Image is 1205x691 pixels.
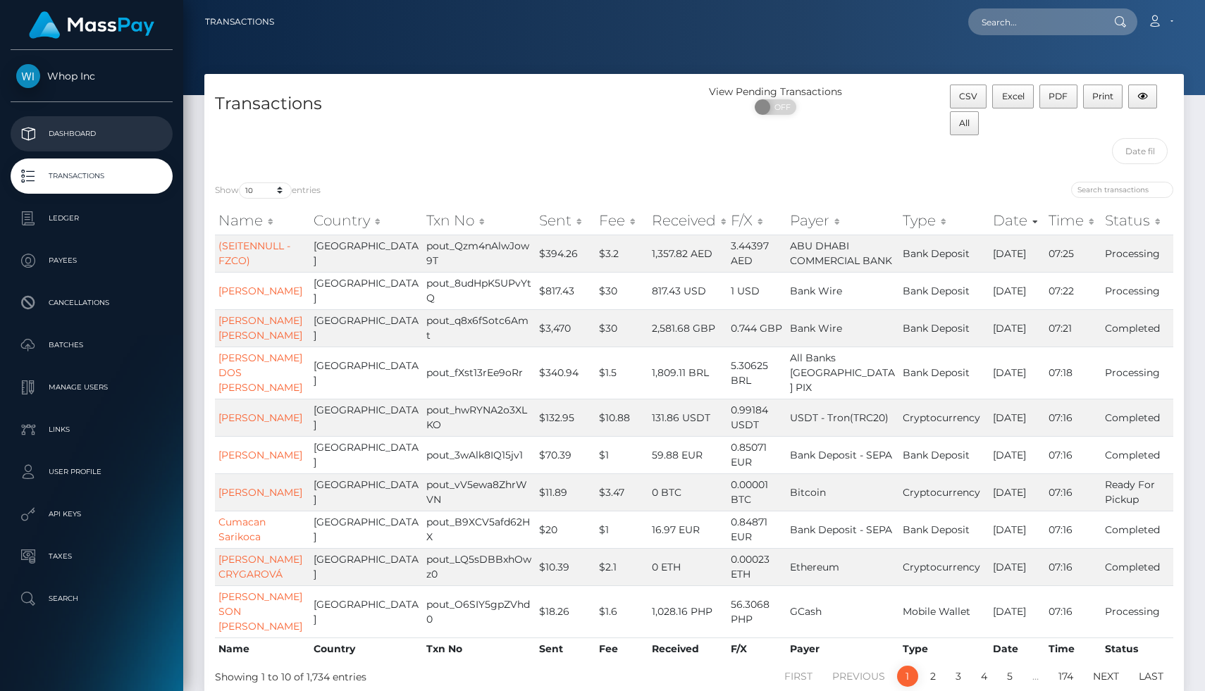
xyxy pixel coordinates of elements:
[1101,473,1173,511] td: Ready For Pickup
[11,243,173,278] a: Payees
[1045,548,1101,585] td: 07:16
[16,377,167,398] p: Manage Users
[989,511,1045,548] td: [DATE]
[1071,182,1173,198] input: Search transactions
[310,548,423,585] td: [GEOGRAPHIC_DATA]
[648,637,728,660] th: Received
[16,250,167,271] p: Payees
[423,473,536,511] td: pout_vV5ewa8ZhrWVN
[215,182,321,199] label: Show entries
[1101,548,1173,585] td: Completed
[1101,272,1173,309] td: Processing
[648,548,728,585] td: 0 ETH
[948,666,969,687] a: 3
[786,637,899,660] th: Payer
[11,497,173,532] a: API Keys
[790,449,892,461] span: Bank Deposit - SEPA
[16,64,40,88] img: Whop Inc
[1045,235,1101,272] td: 07:25
[595,235,648,272] td: $3.2
[1045,399,1101,436] td: 07:16
[11,539,173,574] a: Taxes
[536,473,595,511] td: $11.89
[595,347,648,399] td: $1.5
[1045,511,1101,548] td: 07:16
[727,511,786,548] td: 0.84871 EUR
[727,347,786,399] td: 5.30625 BRL
[989,399,1045,436] td: [DATE]
[648,436,728,473] td: 59.88 EUR
[899,436,989,473] td: Bank Deposit
[310,272,423,309] td: [GEOGRAPHIC_DATA]
[536,347,595,399] td: $340.94
[536,511,595,548] td: $20
[536,309,595,347] td: $3,470
[727,436,786,473] td: 0.85071 EUR
[1045,637,1101,660] th: Time
[1101,511,1173,548] td: Completed
[11,158,173,194] a: Transactions
[16,504,167,525] p: API Keys
[989,347,1045,399] td: [DATE]
[989,473,1045,511] td: [DATE]
[310,436,423,473] td: [GEOGRAPHIC_DATA]
[310,309,423,347] td: [GEOGRAPHIC_DATA]
[595,272,648,309] td: $30
[950,85,987,108] button: CSV
[11,581,173,616] a: Search
[1045,436,1101,473] td: 07:16
[310,206,423,235] th: Country: activate to sort column ascending
[218,486,302,499] a: [PERSON_NAME]
[1101,436,1173,473] td: Completed
[423,585,536,637] td: pout_O6SIY5gpZVhd0
[899,585,989,637] td: Mobile Wallet
[215,92,684,116] h4: Transactions
[423,548,536,585] td: pout_LQ5sDBBxhOwz0
[648,206,728,235] th: Received: activate to sort column ascending
[218,239,290,267] a: (SEITENNULL - FZCO)
[16,123,167,144] p: Dashboard
[423,436,536,473] td: pout_3wAlk8IQ15jv1
[648,585,728,637] td: 1,028.16 PHP
[423,235,536,272] td: pout_Qzm4nAlwJow9T
[648,399,728,436] td: 131.86 USDT
[973,666,995,687] a: 4
[215,637,310,660] th: Name
[992,85,1034,108] button: Excel
[218,285,302,297] a: [PERSON_NAME]
[310,473,423,511] td: [GEOGRAPHIC_DATA]
[218,553,302,580] a: [PERSON_NAME] CRYGAROVÁ
[595,399,648,436] td: $10.88
[536,637,595,660] th: Sent
[536,272,595,309] td: $817.43
[899,347,989,399] td: Bank Deposit
[310,399,423,436] td: [GEOGRAPHIC_DATA]
[899,548,989,585] td: Cryptocurrency
[215,206,310,235] th: Name: activate to sort column ascending
[1085,666,1127,687] a: Next
[16,208,167,229] p: Ledger
[648,272,728,309] td: 817.43 USD
[790,486,826,499] span: Bitcoin
[959,118,970,128] span: All
[899,235,989,272] td: Bank Deposit
[1039,85,1077,108] button: PDF
[536,235,595,272] td: $394.26
[595,436,648,473] td: $1
[790,605,822,618] span: GCash
[989,309,1045,347] td: [DATE]
[595,637,648,660] th: Fee
[648,309,728,347] td: 2,581.68 GBP
[1045,309,1101,347] td: 07:21
[423,272,536,309] td: pout_8udHpK5UPvYtQ
[790,411,889,424] span: USDT - Tron(TRC20)
[790,239,892,267] span: ABU DHABI COMMERCIAL BANK
[989,637,1045,660] th: Date
[989,436,1045,473] td: [DATE]
[1045,585,1101,637] td: 07:16
[218,411,302,424] a: [PERSON_NAME]
[786,206,899,235] th: Payer: activate to sort column ascending
[727,548,786,585] td: 0.00023 ETH
[989,235,1045,272] td: [DATE]
[16,461,167,483] p: User Profile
